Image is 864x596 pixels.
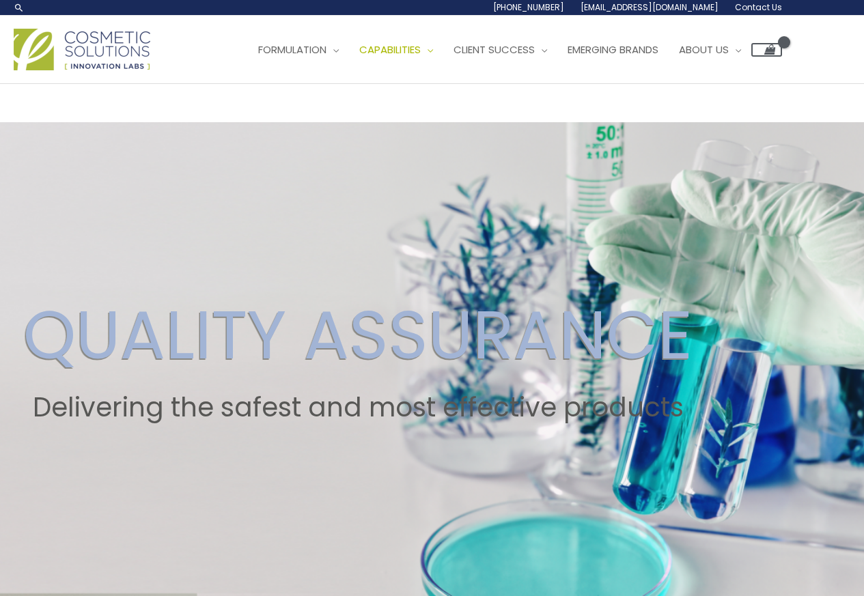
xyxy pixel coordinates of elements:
[568,42,658,57] span: Emerging Brands
[751,43,782,57] a: View Shopping Cart, empty
[349,29,443,70] a: Capabilities
[248,29,349,70] a: Formulation
[735,1,782,13] span: Contact Us
[23,392,693,423] h2: Delivering the safest and most effective products
[14,2,25,13] a: Search icon link
[557,29,669,70] a: Emerging Brands
[443,29,557,70] a: Client Success
[258,42,326,57] span: Formulation
[23,295,693,375] h2: QUALITY ASSURANCE
[14,29,150,70] img: Cosmetic Solutions Logo
[238,29,782,70] nav: Site Navigation
[679,42,729,57] span: About Us
[454,42,535,57] span: Client Success
[493,1,564,13] span: [PHONE_NUMBER]
[669,29,751,70] a: About Us
[359,42,421,57] span: Capabilities
[581,1,719,13] span: [EMAIL_ADDRESS][DOMAIN_NAME]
